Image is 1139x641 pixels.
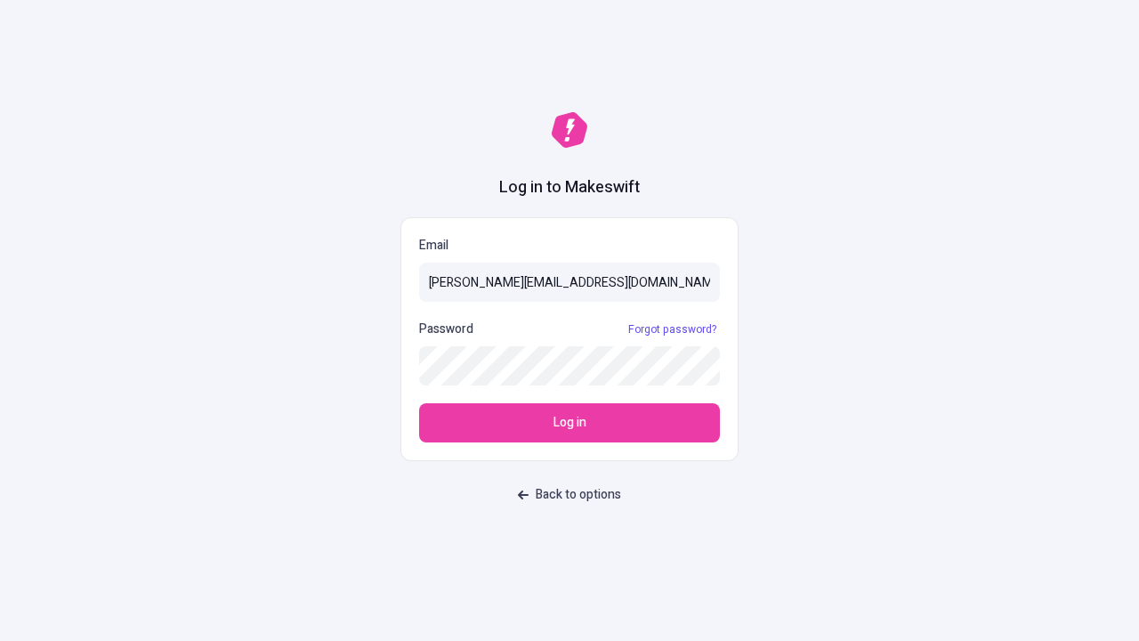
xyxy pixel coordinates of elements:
[536,485,621,505] span: Back to options
[419,320,473,339] p: Password
[625,322,720,337] a: Forgot password?
[419,236,720,256] p: Email
[507,479,632,511] button: Back to options
[553,413,586,433] span: Log in
[499,176,640,199] h1: Log in to Makeswift
[419,263,720,302] input: Email
[419,403,720,442] button: Log in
